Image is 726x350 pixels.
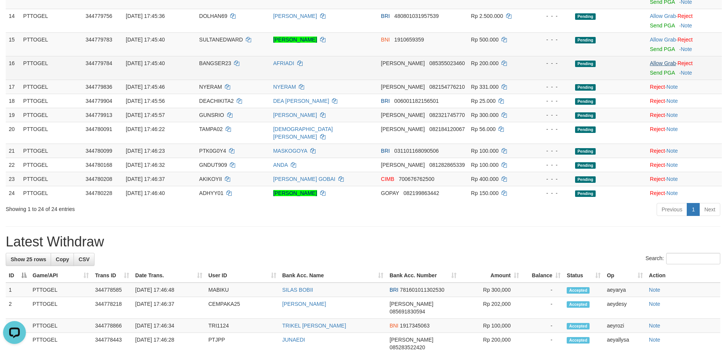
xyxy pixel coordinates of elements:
td: · [647,108,722,122]
td: 344778866 [92,319,132,333]
td: CEMPAKA25 [205,297,279,319]
td: 20 [6,122,20,144]
span: Pending [575,126,596,133]
div: - - - [533,147,569,155]
span: [DATE] 17:46:40 [126,190,165,196]
a: Send PGA [650,46,675,52]
span: [PERSON_NAME] [381,60,425,66]
div: - - - [533,189,569,197]
td: - [522,283,564,297]
th: Action [646,268,720,283]
a: Note [667,84,678,90]
span: 344780168 [86,162,112,168]
span: · [650,13,677,19]
a: [PERSON_NAME] [273,37,317,43]
span: BRI [381,13,390,19]
a: [PERSON_NAME] [273,112,317,118]
td: Rp 202,000 [460,297,522,319]
td: 22 [6,158,20,172]
span: [DATE] 17:45:40 [126,60,165,66]
button: Open LiveChat chat widget [3,3,26,26]
span: [DATE] 17:45:46 [126,84,165,90]
span: 344779784 [86,60,112,66]
span: Pending [575,190,596,197]
th: Op: activate to sort column ascending [604,268,646,283]
span: Pending [575,98,596,105]
span: 344779913 [86,112,112,118]
span: DEACHIKITA2 [199,98,234,104]
span: 344780208 [86,176,112,182]
span: Rp 331.000 [471,84,498,90]
td: 14 [6,9,20,32]
a: CSV [74,253,95,266]
a: [PERSON_NAME] [273,13,317,19]
span: Pending [575,112,596,119]
a: 1 [687,203,700,216]
a: Reject [650,176,665,182]
td: aeyrozi [604,319,646,333]
td: · [647,56,722,80]
a: Allow Grab [650,13,676,19]
span: Copy 480801031957539 to clipboard [394,13,439,19]
span: [DATE] 17:46:32 [126,162,165,168]
a: Reject [650,148,665,154]
span: 344779904 [86,98,112,104]
a: Reject [650,84,665,90]
a: Reject [650,98,665,104]
span: Copy 082184120067 to clipboard [429,126,465,132]
td: PTTOGEL [20,108,83,122]
td: [DATE] 17:46:37 [132,297,205,319]
span: GUNSRIO [199,112,224,118]
a: Note [681,46,692,52]
span: [PERSON_NAME] [381,84,425,90]
a: Note [667,112,678,118]
span: Rp 150.000 [471,190,498,196]
a: [PERSON_NAME] [273,190,317,196]
td: · [647,122,722,144]
a: Reject [678,60,693,66]
span: Rp 2.500.000 [471,13,503,19]
span: Copy 082321745770 to clipboard [429,112,465,118]
th: Status: activate to sort column ascending [564,268,604,283]
span: Rp 56.000 [471,126,496,132]
span: [PERSON_NAME] [381,112,425,118]
a: Allow Grab [650,37,676,43]
span: Rp 100.000 [471,162,498,168]
a: Note [681,22,692,29]
td: PTTOGEL [20,9,83,32]
td: 17 [6,80,20,94]
span: Pending [575,176,596,183]
td: PTTOGEL [30,283,92,297]
span: Pending [575,162,596,169]
span: CIMB [381,176,394,182]
div: - - - [533,161,569,169]
td: 1 [6,283,30,297]
td: Rp 300,000 [460,283,522,297]
td: PTTOGEL [30,319,92,333]
span: Copy 081282865339 to clipboard [429,162,465,168]
span: ADHYY01 [199,190,224,196]
a: MASKOGOYA [273,148,307,154]
td: 23 [6,172,20,186]
td: · [647,144,722,158]
td: · [647,158,722,172]
th: Amount: activate to sort column ascending [460,268,522,283]
span: AKIKOYII [199,176,222,182]
span: · [650,60,677,66]
span: [DATE] 17:45:57 [126,112,165,118]
td: - [522,319,564,333]
a: Note [667,162,678,168]
div: - - - [533,59,569,67]
td: · [647,94,722,108]
a: JUNAEDI [282,337,305,343]
th: Bank Acc. Number: activate to sort column ascending [386,268,460,283]
a: Reject [678,13,693,19]
div: - - - [533,12,569,20]
span: Copy 082154776210 to clipboard [429,84,465,90]
span: BNI [389,323,398,329]
a: Note [667,190,678,196]
a: Next [699,203,720,216]
span: GNDUT909 [199,162,227,168]
td: PTTOGEL [20,186,83,200]
td: 16 [6,56,20,80]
